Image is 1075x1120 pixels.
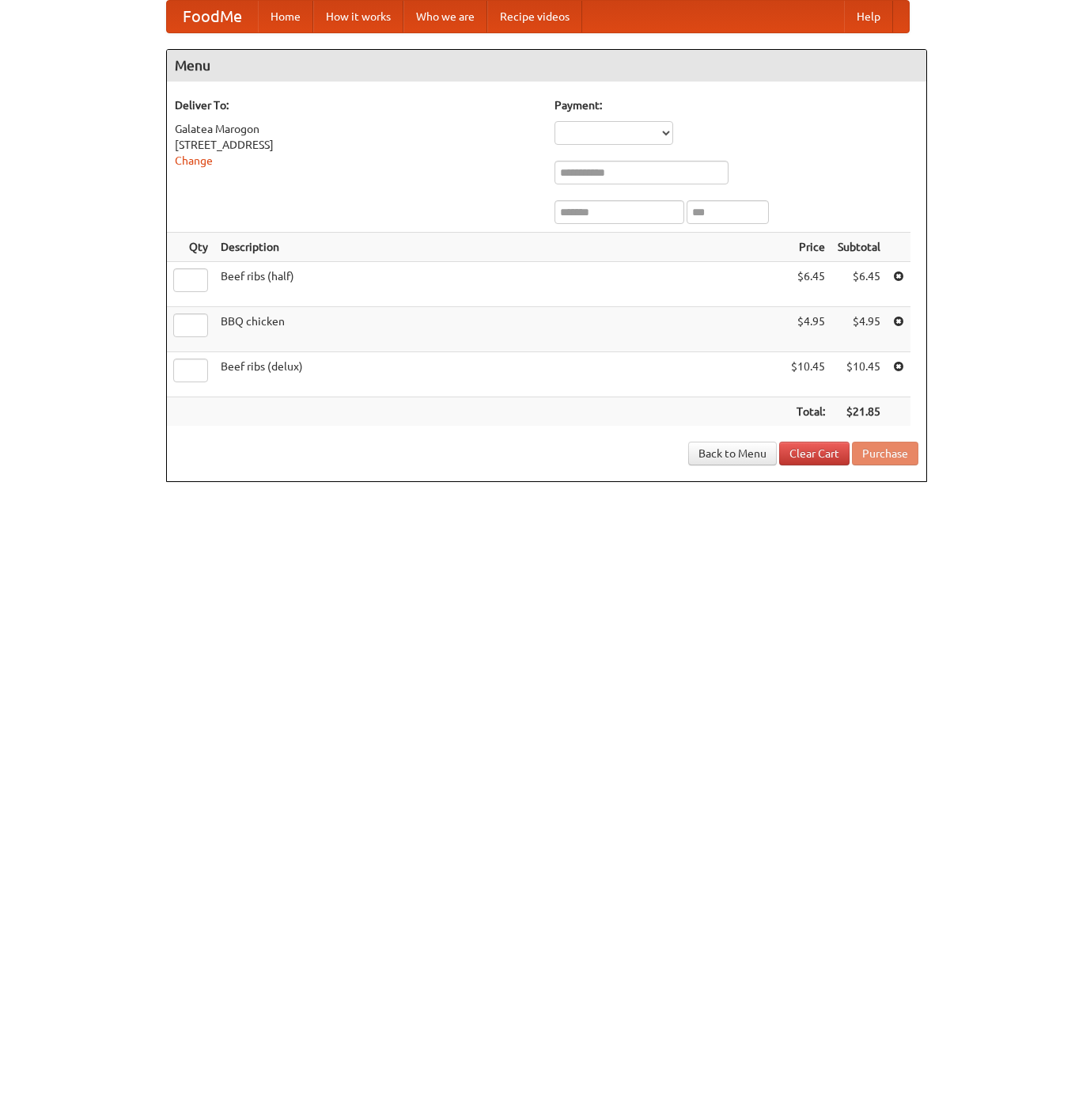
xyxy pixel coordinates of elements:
[167,1,258,32] a: FoodMe
[831,262,887,307] td: $6.45
[844,1,893,32] a: Help
[831,397,887,427] th: $21.85
[831,352,887,397] td: $10.45
[214,262,785,307] td: Beef ribs (half)
[852,442,918,465] button: Purchase
[785,352,831,397] td: $10.45
[214,233,785,262] th: Description
[487,1,582,32] a: Recipe videos
[167,50,926,82] h4: Menu
[175,121,539,137] div: Galatea Marogon
[688,442,777,465] a: Back to Menu
[167,233,214,262] th: Qty
[214,307,785,352] td: BBQ chicken
[785,233,831,262] th: Price
[785,397,831,427] th: Total:
[175,137,539,153] div: [STREET_ADDRESS]
[403,1,487,32] a: Who we are
[214,352,785,397] td: Beef ribs (delux)
[785,262,831,307] td: $6.45
[831,307,887,352] td: $4.95
[175,154,213,167] a: Change
[785,307,831,352] td: $4.95
[555,97,918,113] h5: Payment:
[175,97,539,113] h5: Deliver To:
[779,442,850,465] a: Clear Cart
[831,233,887,262] th: Subtotal
[258,1,313,32] a: Home
[313,1,403,32] a: How it works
